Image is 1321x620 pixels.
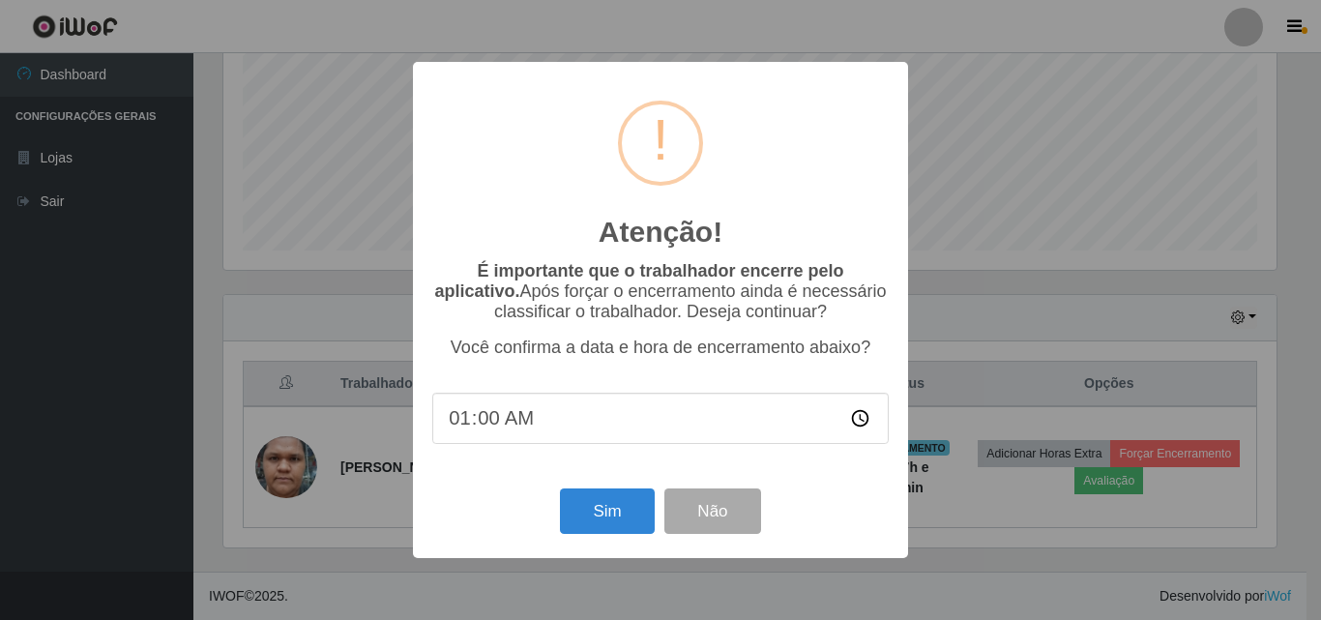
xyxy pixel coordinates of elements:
p: Após forçar o encerramento ainda é necessário classificar o trabalhador. Deseja continuar? [432,261,889,322]
button: Não [664,488,760,534]
button: Sim [560,488,654,534]
h2: Atenção! [599,215,722,250]
p: Você confirma a data e hora de encerramento abaixo? [432,338,889,358]
b: É importante que o trabalhador encerre pelo aplicativo. [434,261,843,301]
